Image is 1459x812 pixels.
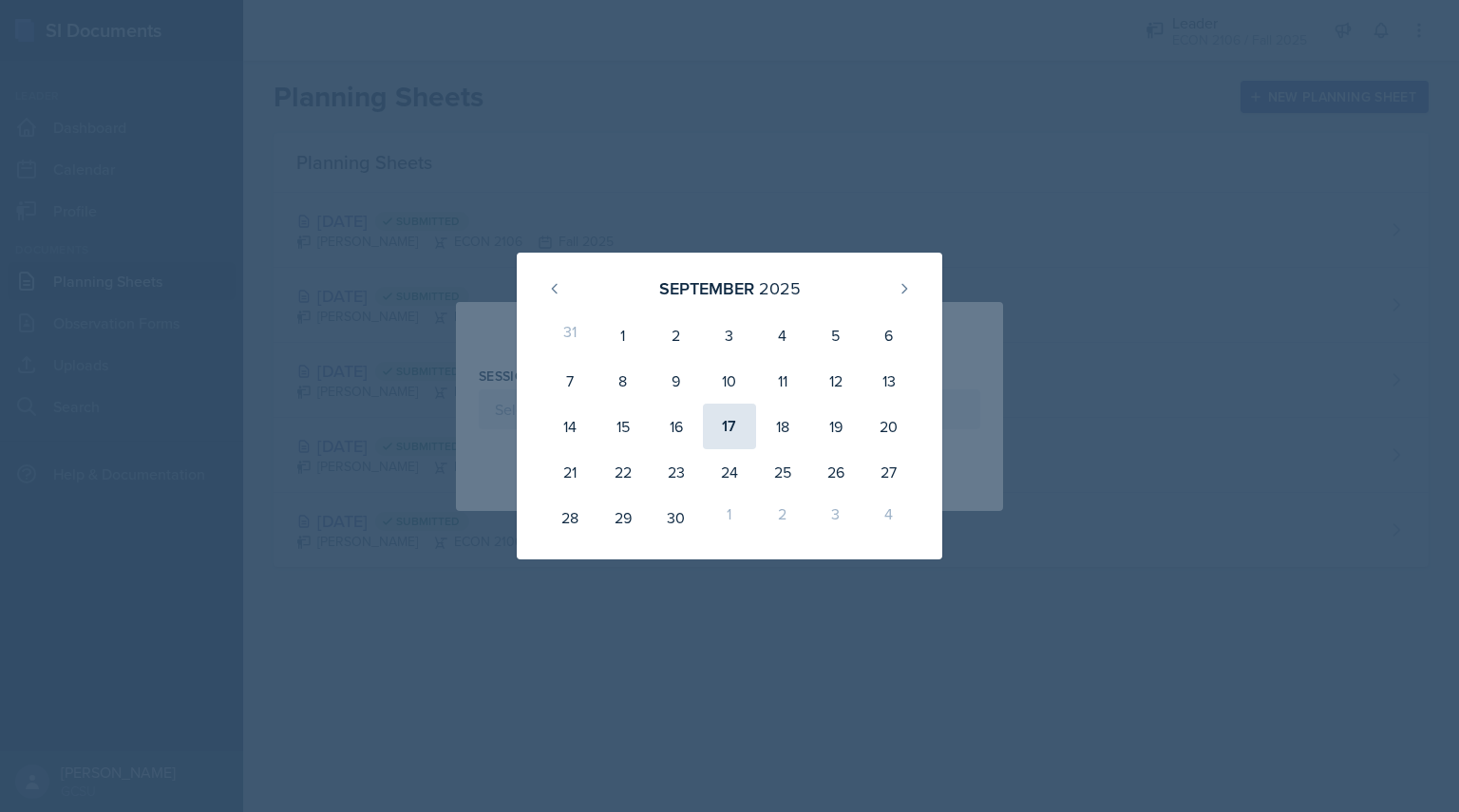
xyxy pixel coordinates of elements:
[597,404,650,449] div: 15
[703,404,756,449] div: 17
[759,275,801,301] div: 2025
[756,449,809,495] div: 25
[756,495,809,540] div: 2
[543,312,597,358] div: 31
[650,495,703,540] div: 30
[703,495,756,540] div: 1
[597,358,650,404] div: 8
[543,449,597,495] div: 21
[756,312,809,358] div: 4
[543,404,597,449] div: 14
[809,404,862,449] div: 19
[862,358,916,404] div: 13
[597,495,650,540] div: 29
[862,449,916,495] div: 27
[543,358,597,404] div: 7
[703,358,756,404] div: 10
[597,449,650,495] div: 22
[809,495,862,540] div: 3
[543,495,597,540] div: 28
[756,404,809,449] div: 18
[862,404,916,449] div: 20
[809,312,862,358] div: 5
[659,275,754,301] div: September
[650,358,703,404] div: 9
[650,404,703,449] div: 16
[703,449,756,495] div: 24
[650,449,703,495] div: 23
[756,358,809,404] div: 11
[862,495,916,540] div: 4
[809,358,862,404] div: 12
[650,312,703,358] div: 2
[703,312,756,358] div: 3
[862,312,916,358] div: 6
[597,312,650,358] div: 1
[809,449,862,495] div: 26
